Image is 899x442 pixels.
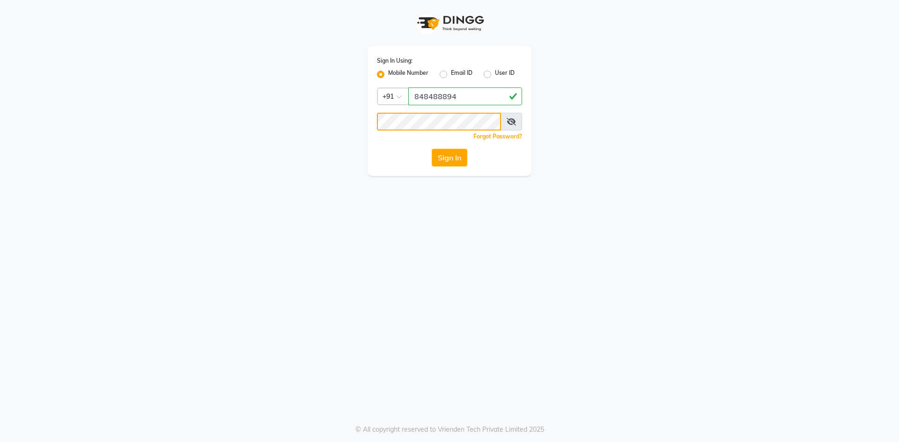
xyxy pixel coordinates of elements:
label: Sign In Using: [377,57,413,65]
label: User ID [495,69,515,80]
input: Username [377,113,501,130]
label: Mobile Number [388,69,428,80]
input: Username [408,87,522,105]
img: logo1.svg [412,9,487,37]
label: Email ID [451,69,472,80]
button: Sign In [432,149,467,167]
a: Forgot Password? [473,133,522,140]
